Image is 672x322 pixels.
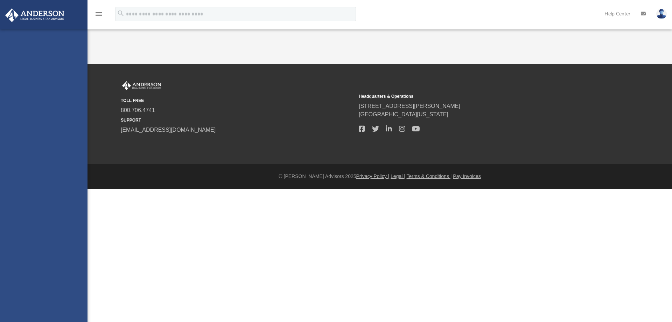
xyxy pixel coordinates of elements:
a: Privacy Policy | [356,173,390,179]
a: 800.706.4741 [121,107,155,113]
a: menu [94,13,103,18]
img: Anderson Advisors Platinum Portal [3,8,66,22]
a: [STREET_ADDRESS][PERSON_NAME] [359,103,460,109]
a: [GEOGRAPHIC_DATA][US_STATE] [359,111,448,117]
a: Terms & Conditions | [407,173,452,179]
small: SUPPORT [121,117,354,123]
i: menu [94,10,103,18]
img: User Pic [656,9,667,19]
div: © [PERSON_NAME] Advisors 2025 [87,173,672,180]
a: Legal | [391,173,405,179]
img: Anderson Advisors Platinum Portal [121,81,163,90]
i: search [117,9,125,17]
small: TOLL FREE [121,97,354,104]
a: [EMAIL_ADDRESS][DOMAIN_NAME] [121,127,216,133]
small: Headquarters & Operations [359,93,592,100]
a: Pay Invoices [453,173,481,179]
